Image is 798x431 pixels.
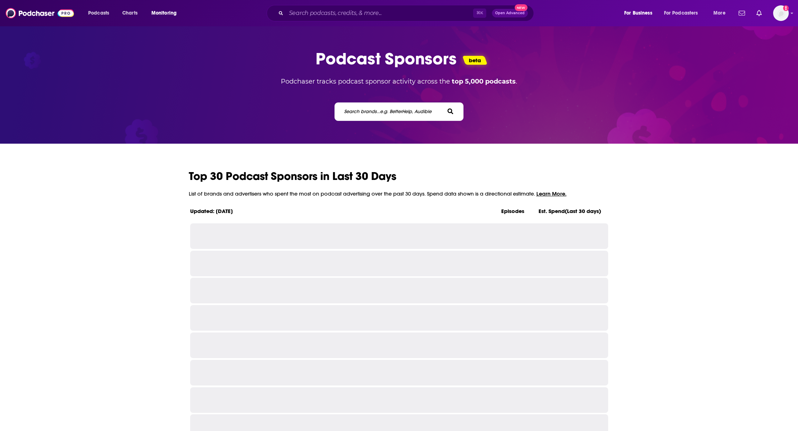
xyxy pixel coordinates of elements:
b: top 5,000 podcasts [452,78,516,85]
p: Episodes [501,208,524,214]
p: Podchaser tracks podcast sponsor activity across the . [269,78,529,85]
p: Updated: [DATE] [190,208,487,214]
a: Show notifications dropdown [754,7,765,19]
label: Search brands... [344,108,432,115]
svg: Add a profile image [783,5,789,11]
input: Search podcasts, credits, & more... [286,7,473,19]
p: List of brands and advertisers who spent the most on podcast advertising over the past 30 days. S... [189,190,610,197]
span: For Podcasters [664,8,698,18]
span: ⌘ K [473,9,486,18]
button: Open AdvancedNew [492,9,528,17]
p: Podcast Sponsors [316,48,457,69]
h2: Top 30 Podcast Sponsors in Last 30 Days [189,169,610,183]
span: New [515,4,527,11]
p: Est. Spend [539,208,601,214]
div: Search podcasts, credits, & more... [273,5,541,21]
p: beta [469,57,481,64]
a: Charts [118,7,142,19]
span: For Business [624,8,652,18]
button: open menu [146,7,186,19]
img: User Profile [773,5,789,21]
a: Show notifications dropdown [736,7,748,19]
span: Charts [122,8,138,18]
span: Logged in as edeason [773,5,789,21]
span: Podcasts [88,8,109,18]
span: Learn More. [536,190,567,197]
span: More [713,8,725,18]
button: open menu [708,7,734,19]
button: Show profile menu [773,5,789,21]
span: e.g. BetterHelp, Audible [380,108,432,115]
button: open menu [659,7,708,19]
button: open menu [619,7,661,19]
span: Monitoring [151,8,177,18]
span: Open Advanced [495,11,525,15]
button: open menu [83,7,118,19]
span: (Last 30 days) [565,208,601,214]
img: Podchaser - Follow, Share and Rate Podcasts [6,6,74,20]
